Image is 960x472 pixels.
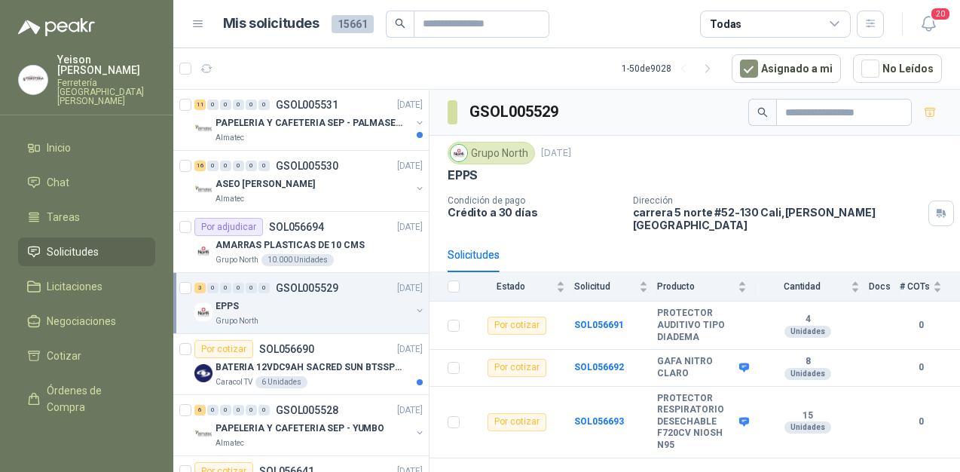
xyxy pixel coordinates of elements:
[233,100,244,110] div: 0
[756,272,869,302] th: Cantidad
[900,272,960,302] th: # COTs
[332,15,374,33] span: 15661
[19,66,47,94] img: Company Logo
[448,206,621,219] p: Crédito a 30 días
[216,299,239,314] p: EPPS
[657,272,756,302] th: Producto
[784,421,831,434] div: Unidades
[47,348,81,364] span: Cotizar
[207,405,219,415] div: 0
[853,54,942,83] button: No Leídos
[258,405,270,415] div: 0
[451,145,467,161] img: Company Logo
[784,326,831,338] div: Unidades
[194,242,212,260] img: Company Logo
[18,168,155,197] a: Chat
[469,100,561,124] h3: GSOL005529
[488,359,546,377] div: Por cotizar
[47,382,141,415] span: Órdenes de Compra
[757,107,768,118] span: search
[194,425,212,443] img: Company Logo
[194,181,212,199] img: Company Logo
[216,193,244,205] p: Almatec
[216,132,244,144] p: Almatec
[541,146,571,161] p: [DATE]
[194,405,206,415] div: 6
[397,98,423,112] p: [DATE]
[18,18,95,36] img: Logo peakr
[18,272,155,301] a: Licitaciones
[246,100,257,110] div: 0
[216,421,384,436] p: PAPELERIA Y CAFETERIA SEP - YUMBO
[448,167,478,183] p: EPPS
[194,340,253,358] div: Por cotizar
[915,11,942,38] button: 20
[216,360,403,375] p: BATERIA 12VDC9AH SACRED SUN BTSSP12-9HR
[657,356,735,379] b: GAFA NITRO CLARO
[574,320,624,330] a: SOL056691
[448,247,500,263] div: Solicitudes
[246,283,257,293] div: 0
[258,100,270,110] div: 0
[900,318,942,333] b: 0
[246,405,257,415] div: 0
[207,100,219,110] div: 0
[261,254,334,266] div: 10.000 Unidades
[233,283,244,293] div: 0
[633,195,922,206] p: Dirección
[469,272,574,302] th: Estado
[269,222,324,232] p: SOL056694
[259,344,314,354] p: SOL056690
[276,283,338,293] p: GSOL005529
[47,434,102,450] span: Remisiones
[622,57,720,81] div: 1 - 50 de 9028
[18,133,155,162] a: Inicio
[574,281,636,292] span: Solicitud
[47,313,116,329] span: Negociaciones
[194,100,206,110] div: 11
[207,161,219,171] div: 0
[869,272,900,302] th: Docs
[488,317,546,335] div: Por cotizar
[194,161,206,171] div: 16
[18,238,155,266] a: Solicitudes
[47,139,71,156] span: Inicio
[574,362,624,372] b: SOL056692
[220,283,231,293] div: 0
[47,209,80,225] span: Tareas
[194,157,426,205] a: 16 0 0 0 0 0 GSOL005530[DATE] Company LogoASEO [PERSON_NAME]Almatec
[47,244,99,260] span: Solicitudes
[57,78,155,106] p: Ferretería [GEOGRAPHIC_DATA][PERSON_NAME]
[574,272,657,302] th: Solicitud
[233,405,244,415] div: 0
[194,303,212,321] img: Company Logo
[194,283,206,293] div: 3
[756,281,848,292] span: Cantidad
[220,100,231,110] div: 0
[47,278,102,295] span: Licitaciones
[194,96,426,144] a: 11 0 0 0 0 0 GSOL005531[DATE] Company LogoPAPELERIA Y CAFETERIA SEP - PALMASECAAlmatec
[194,218,263,236] div: Por adjudicar
[900,360,942,375] b: 0
[223,13,319,35] h1: Mis solicitudes
[276,100,338,110] p: GSOL005531
[930,7,951,21] span: 20
[233,161,244,171] div: 0
[756,356,860,368] b: 8
[276,405,338,415] p: GSOL005528
[220,405,231,415] div: 0
[732,54,841,83] button: Asignado a mi
[448,195,621,206] p: Condición de pago
[395,18,405,29] span: search
[784,368,831,380] div: Unidades
[216,254,258,266] p: Grupo North
[246,161,257,171] div: 0
[18,342,155,370] a: Cotizar
[756,410,860,422] b: 15
[47,174,69,191] span: Chat
[657,308,747,343] b: PROTECTOR AUDITIVO TIPO DIADEMA
[194,120,212,138] img: Company Logo
[216,116,403,130] p: PAPELERIA Y CAFETERIA SEP - PALMASECA
[220,161,231,171] div: 0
